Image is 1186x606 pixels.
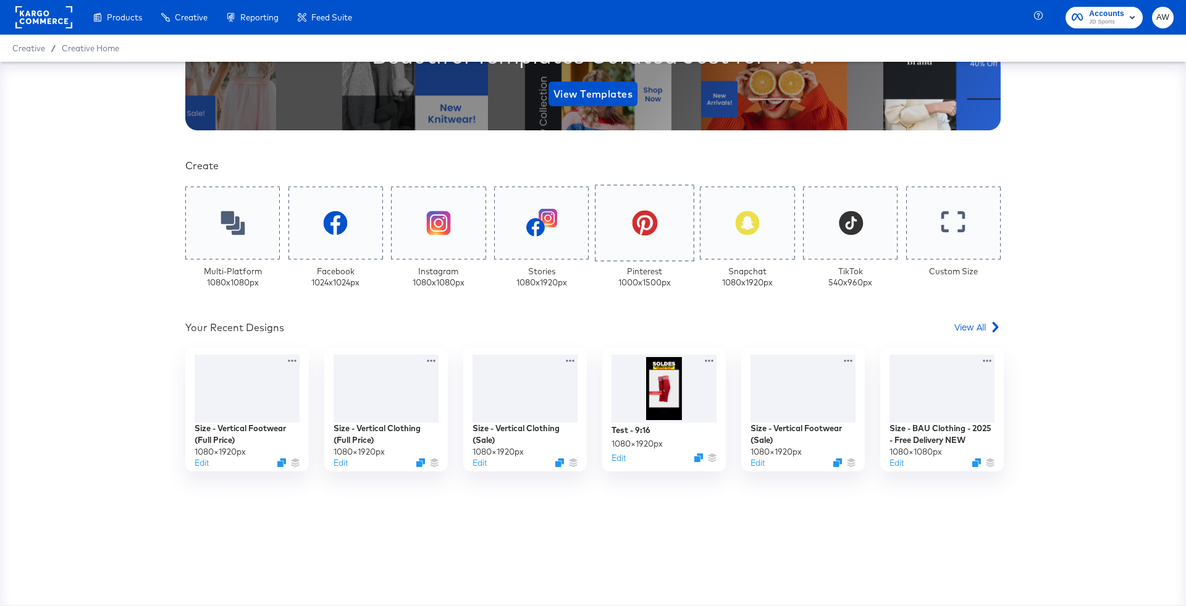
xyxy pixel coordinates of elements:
[612,438,663,450] div: 1080 × 1920 px
[473,457,487,469] button: Edit
[416,458,425,467] svg: Duplicate
[463,348,587,471] div: Size - Vertical Clothing (Sale)1080×1920pxEditDuplicate
[204,266,262,288] div: Multi-Platform 1080 x 1080 px
[1152,7,1174,28] button: AW
[751,457,765,469] button: Edit
[240,12,279,22] span: Reporting
[612,424,650,436] div: Test - 9:16
[334,446,385,458] div: 1080 × 1920 px
[694,453,703,462] svg: Duplicate
[833,458,842,467] svg: Duplicate
[334,457,348,469] button: Edit
[62,43,119,53] a: Creative Home
[954,321,986,333] span: View All
[185,348,309,471] div: Size - Vertical Footwear (Full Price)1080×1920pxEditDuplicate
[185,321,284,335] div: Your Recent Designs
[555,458,564,467] svg: Duplicate
[107,12,142,22] span: Products
[889,457,904,469] button: Edit
[195,446,246,458] div: 1080 × 1920 px
[929,266,978,277] div: Custom Size
[45,43,62,53] span: /
[175,12,208,22] span: Creative
[722,266,773,288] div: Snapchat 1080 x 1920 px
[12,43,45,53] span: Creative
[473,446,524,458] div: 1080 × 1920 px
[324,348,448,471] div: Size - Vertical Clothing (Full Price)1080×1920pxEditDuplicate
[185,159,1001,173] div: Create
[618,266,671,288] div: Pinterest 1000 x 1500 px
[602,348,726,471] div: Test - 9:161080×1920pxEditDuplicate
[889,423,995,445] div: Size - BAU Clothing - 2025 - Free Delivery NEW
[277,458,286,467] svg: Duplicate
[741,348,865,471] div: Size - Vertical Footwear (Sale)1080×1920pxEditDuplicate
[972,458,981,467] svg: Duplicate
[954,321,1001,339] a: View All
[751,446,802,458] div: 1080 × 1920 px
[1066,7,1143,28] button: AccountsJD Sports
[311,12,352,22] span: Feed Suite
[553,85,633,103] span: View Templates
[516,266,567,288] div: Stories 1080 x 1920 px
[1089,17,1124,27] span: JD Sports
[549,82,637,106] button: View Templates
[473,423,578,445] div: Size - Vertical Clothing (Sale)
[880,348,1004,471] div: Size - BAU Clothing - 2025 - Free Delivery NEW1080×1080pxEditDuplicate
[311,266,360,288] div: Facebook 1024 x 1024 px
[413,266,465,288] div: Instagram 1080 x 1080 px
[1089,7,1124,20] span: Accounts
[195,457,209,469] button: Edit
[612,452,626,464] button: Edit
[889,446,942,458] div: 1080 × 1080 px
[334,423,439,445] div: Size - Vertical Clothing (Full Price)
[1157,11,1169,25] span: AW
[828,266,872,288] div: TikTok 540 x 960 px
[195,423,300,445] div: Size - Vertical Footwear (Full Price)
[751,423,856,445] div: Size - Vertical Footwear (Sale)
